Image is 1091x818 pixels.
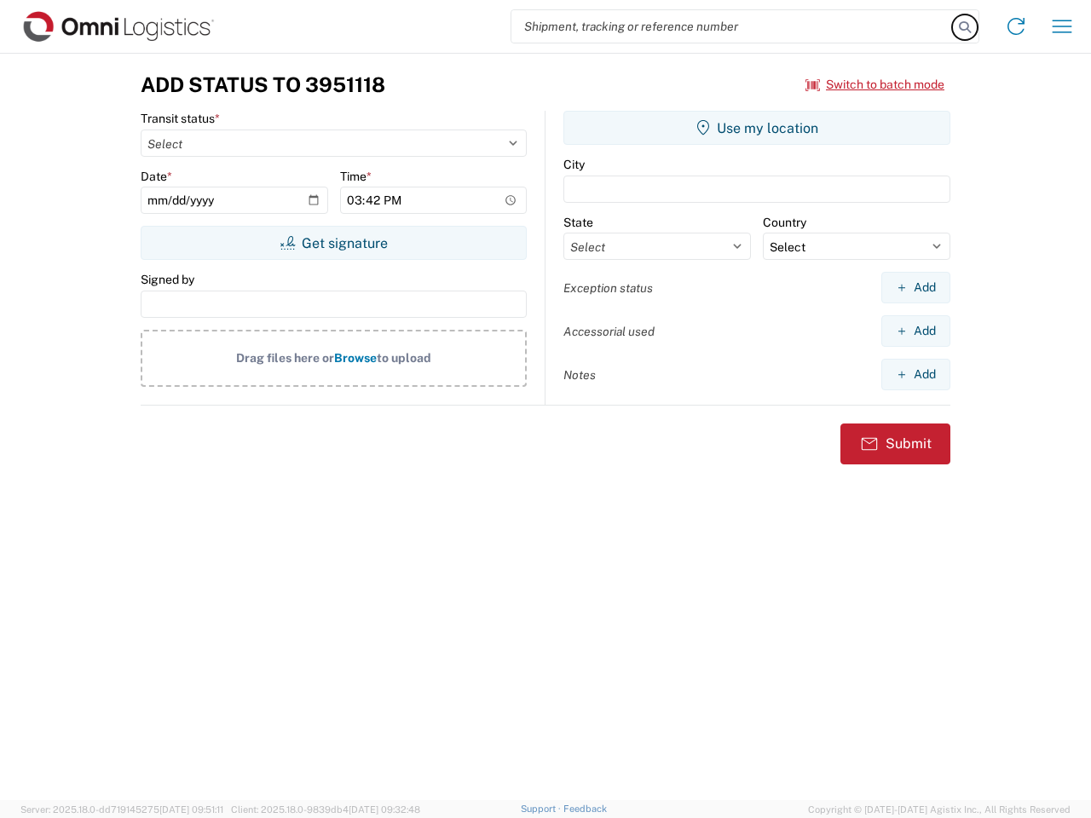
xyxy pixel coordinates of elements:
[563,280,653,296] label: Exception status
[563,324,655,339] label: Accessorial used
[334,351,377,365] span: Browse
[236,351,334,365] span: Drag files here or
[141,272,194,287] label: Signed by
[808,802,1071,817] span: Copyright © [DATE]-[DATE] Agistix Inc., All Rights Reserved
[563,111,950,145] button: Use my location
[881,272,950,303] button: Add
[840,423,950,464] button: Submit
[511,10,953,43] input: Shipment, tracking or reference number
[563,215,593,230] label: State
[881,359,950,390] button: Add
[563,804,607,814] a: Feedback
[340,169,372,184] label: Time
[159,804,223,815] span: [DATE] 09:51:11
[231,804,420,815] span: Client: 2025.18.0-9839db4
[141,72,385,97] h3: Add Status to 3951118
[563,157,585,172] label: City
[805,71,944,99] button: Switch to batch mode
[521,804,563,814] a: Support
[141,169,172,184] label: Date
[563,367,596,383] label: Notes
[377,351,431,365] span: to upload
[141,226,527,260] button: Get signature
[349,804,420,815] span: [DATE] 09:32:48
[763,215,806,230] label: Country
[20,804,223,815] span: Server: 2025.18.0-dd719145275
[141,111,220,126] label: Transit status
[881,315,950,347] button: Add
